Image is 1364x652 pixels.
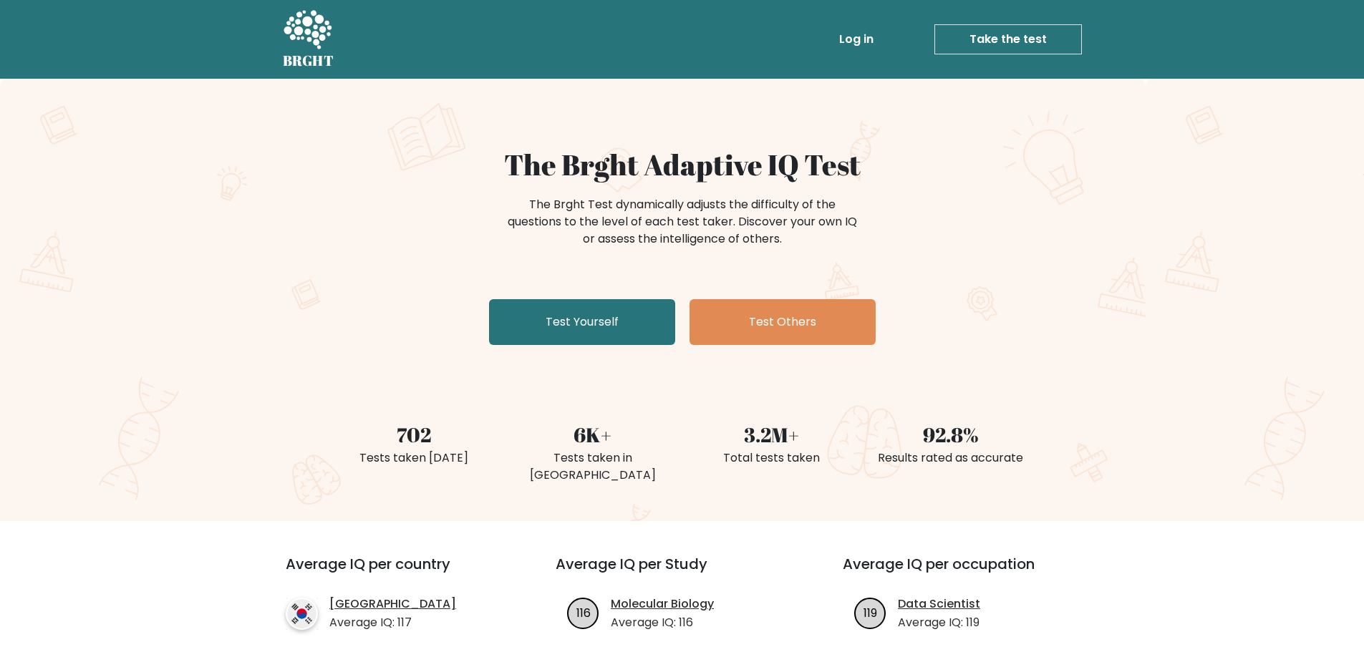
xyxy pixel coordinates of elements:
[934,24,1082,54] a: Take the test
[843,555,1095,590] h3: Average IQ per occupation
[489,299,675,345] a: Test Yourself
[898,595,980,613] a: Data Scientist
[833,25,879,54] a: Log in
[576,604,591,621] text: 116
[283,52,334,69] h5: BRGHT
[512,449,674,484] div: Tests taken in [GEOGRAPHIC_DATA]
[503,196,861,248] div: The Brght Test dynamically adjusts the difficulty of the questions to the level of each test take...
[286,598,318,630] img: country
[329,614,456,631] p: Average IQ: 117
[870,419,1032,449] div: 92.8%
[283,6,334,73] a: BRGHT
[870,449,1032,467] div: Results rated as accurate
[329,595,456,613] a: [GEOGRAPHIC_DATA]
[611,614,714,631] p: Average IQ: 116
[512,419,674,449] div: 6K+
[333,449,495,467] div: Tests taken [DATE]
[690,299,876,345] a: Test Others
[333,147,1032,182] h1: The Brght Adaptive IQ Test
[611,595,714,613] a: Molecular Biology
[864,604,877,621] text: 119
[286,555,504,590] h3: Average IQ per country
[556,555,808,590] h3: Average IQ per Study
[691,449,853,467] div: Total tests taken
[333,419,495,449] div: 702
[898,614,980,631] p: Average IQ: 119
[691,419,853,449] div: 3.2M+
